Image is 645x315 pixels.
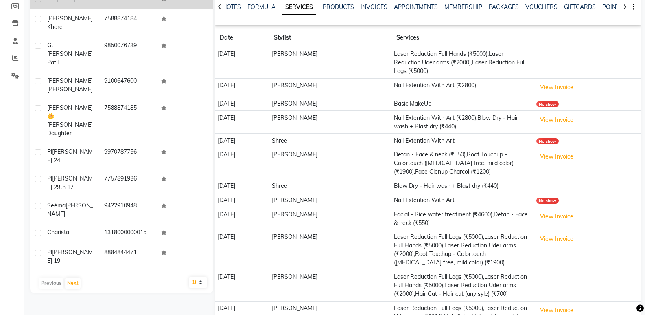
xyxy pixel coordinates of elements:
[361,3,387,11] a: INVOICES
[269,148,391,179] td: [PERSON_NAME]
[215,148,269,179] td: [DATE]
[47,249,93,264] span: [PERSON_NAME] 19
[99,170,156,196] td: 7757891936
[215,47,269,79] td: [DATE]
[47,175,52,182] span: Pl
[215,193,269,207] td: [DATE]
[536,233,577,245] button: View Invoice
[536,210,577,223] button: View Invoice
[99,196,156,223] td: 9422910948
[99,99,156,143] td: 7588874185
[223,3,241,11] a: NOTES
[525,3,558,11] a: VOUCHERS
[47,148,52,155] span: Pl
[391,207,534,230] td: Facial - Rice water treatment (₹4600),Detan - Face & neck (₹550)
[489,3,519,11] a: PACKAGES
[65,278,81,289] button: Next
[99,72,156,99] td: 9100647600
[269,78,391,97] td: [PERSON_NAME]
[215,97,269,111] td: [DATE]
[444,3,482,11] a: MEMBERSHIP
[323,3,354,11] a: PRODUCTS
[391,111,534,134] td: Nail Extention With Art (₹2800),Blow Dry - Hair wash + Blast dry (₹440)
[99,36,156,72] td: 9850076739
[215,29,269,47] th: Date
[47,148,93,164] span: [PERSON_NAME] 24
[536,198,559,204] div: No show
[602,3,623,11] a: POINTS
[47,202,66,209] span: Seéma
[47,59,59,66] span: Patil
[536,101,559,107] div: No show
[269,134,391,148] td: Shree
[536,150,577,163] button: View Invoice
[391,78,534,97] td: Nail Extention With Art (₹2800)
[215,207,269,230] td: [DATE]
[536,114,577,126] button: View Invoice
[269,193,391,207] td: [PERSON_NAME]
[564,3,596,11] a: GIFTCARDS
[391,148,534,179] td: Detan - Face & neck (₹550),Root Touchup - Colortouch ([MEDICAL_DATA] free, mild color) (₹1900),Fa...
[391,230,534,270] td: Laser Reduction Full Legs (₹5000),Laser Reduction Full Hands (₹5000),Laser Reduction Uder arms (₹...
[269,111,391,134] td: [PERSON_NAME]
[269,47,391,79] td: [PERSON_NAME]
[215,179,269,193] td: [DATE]
[391,29,534,47] th: Services
[47,175,93,191] span: [PERSON_NAME] 29th 17
[269,97,391,111] td: [PERSON_NAME]
[47,77,93,84] span: [PERSON_NAME]
[215,134,269,148] td: [DATE]
[47,249,52,256] span: Pl
[391,134,534,148] td: Nail Extention With Art
[394,3,438,11] a: APPOINTMENTS
[47,15,93,22] span: [PERSON_NAME]
[269,179,391,193] td: Shree
[47,202,93,218] span: [PERSON_NAME]
[215,270,269,301] td: [DATE]
[269,207,391,230] td: [PERSON_NAME]
[99,243,156,270] td: 8884844471
[391,179,534,193] td: Blow Dry - Hair wash + Blast dry (₹440)
[269,29,391,47] th: Stylist
[215,111,269,134] td: [DATE]
[391,47,534,79] td: Laser Reduction Full Hands (₹5000),Laser Reduction Uder arms (₹2000),Laser Reduction Full Legs (₹...
[47,86,93,93] span: [PERSON_NAME]
[99,223,156,243] td: 1318000000015
[47,23,63,31] span: Khore
[269,270,391,301] td: [PERSON_NAME]
[536,81,577,94] button: View Invoice
[247,3,275,11] a: FORMULA
[99,9,156,36] td: 7588874184
[215,78,269,97] td: [DATE]
[99,143,156,170] td: 9970787756
[47,229,69,236] span: Charista
[391,193,534,207] td: Nail Extention With Art
[391,270,534,301] td: Laser Reduction Full Legs (₹5000),Laser Reduction Full Hands (₹5000),Laser Reduction Uder arms (₹...
[215,230,269,270] td: [DATE]
[47,104,93,111] span: [PERSON_NAME]
[536,138,559,144] div: No show
[47,42,93,57] span: Gt [PERSON_NAME]
[47,112,93,137] span: 🌼 [PERSON_NAME] Daughter
[391,97,534,111] td: Basic MakeUp
[269,230,391,270] td: [PERSON_NAME]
